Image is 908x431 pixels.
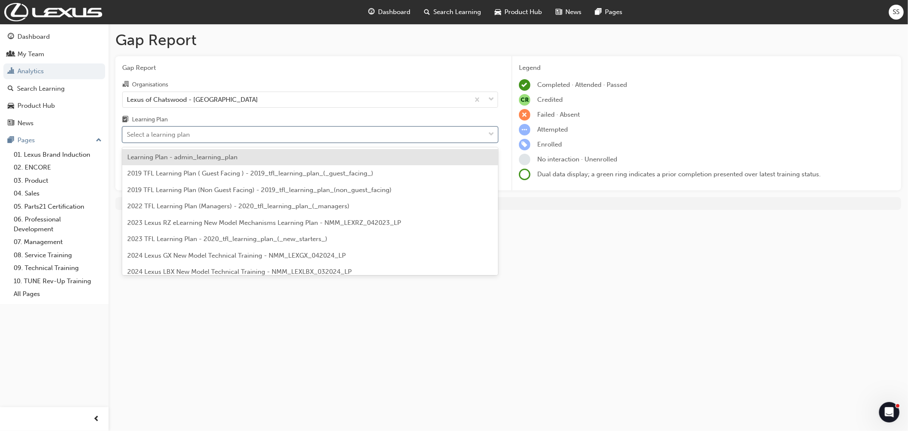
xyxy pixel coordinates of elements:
[8,68,14,75] span: chart-icon
[519,109,530,121] span: learningRecordVerb_FAIL-icon
[537,81,627,89] span: Completed · Attended · Passed
[893,7,900,17] span: SS
[8,85,14,93] span: search-icon
[10,161,105,174] a: 02. ENCORE
[132,115,168,124] div: Learning Plan
[537,155,617,163] span: No interaction · Unenrolled
[3,63,105,79] a: Analytics
[566,7,582,17] span: News
[488,129,494,140] span: down-icon
[17,101,55,111] div: Product Hub
[127,170,373,177] span: 2019 TFL Learning Plan ( Guest Facing ) - 2019_tfl_learning_plan_(_guest_facing_)
[127,268,352,276] span: 2024 Lexus LBX New Model Technical Training - NMM_LEXLBX_032024_LP
[10,187,105,200] a: 04. Sales
[378,7,411,17] span: Dashboard
[505,7,542,17] span: Product Hub
[8,51,14,58] span: people-icon
[10,200,105,213] a: 05. Parts21 Certification
[369,7,375,17] span: guage-icon
[537,141,562,148] span: Enrolled
[132,80,168,89] div: Organisations
[17,32,50,42] div: Dashboard
[418,3,488,21] a: search-iconSearch Learning
[127,219,401,227] span: 2023 Lexus RZ eLearning New Model Mechanisms Learning Plan - NMM_LEXRZ_042023_LP
[879,402,899,422] iframe: Intercom live chat
[519,79,530,91] span: learningRecordVerb_COMPLETE-icon
[8,102,14,110] span: car-icon
[3,98,105,114] a: Product Hub
[10,249,105,262] a: 08. Service Training
[8,137,14,144] span: pages-icon
[127,186,392,194] span: 2019 TFL Learning Plan (Non Guest Facing) - 2019_tfl_learning_plan_(non_guest_facing)
[549,3,589,21] a: news-iconNews
[10,275,105,288] a: 10. TUNE Rev-Up Training
[10,261,105,275] a: 09. Technical Training
[17,135,35,145] div: Pages
[127,95,258,104] div: Lexus of Chatswood - [GEOGRAPHIC_DATA]
[537,111,580,118] span: Failed · Absent
[127,235,327,243] span: 2023 TFL Learning Plan - 2020_tfl_learning_plan_(_new_starters_)
[434,7,481,17] span: Search Learning
[122,63,498,73] span: Gap Report
[889,5,904,20] button: SS
[488,94,494,105] span: down-icon
[122,81,129,89] span: organisation-icon
[127,153,238,161] span: Learning Plan - admin_learning_plan
[122,116,129,124] span: learningplan-icon
[556,7,562,17] span: news-icon
[115,31,901,49] h1: Gap Report
[519,124,530,135] span: learningRecordVerb_ATTEMPT-icon
[10,174,105,187] a: 03. Product
[495,7,501,17] span: car-icon
[3,132,105,148] button: Pages
[10,287,105,301] a: All Pages
[96,135,102,146] span: up-icon
[127,202,349,210] span: 2022 TFL Learning Plan (Managers) - 2020_tfl_learning_plan_(_managers)
[596,7,602,17] span: pages-icon
[127,130,190,140] div: Select a learning plan
[519,94,530,106] span: null-icon
[3,81,105,97] a: Search Learning
[94,414,100,425] span: prev-icon
[3,46,105,62] a: My Team
[519,139,530,150] span: learningRecordVerb_ENROLL-icon
[589,3,630,21] a: pages-iconPages
[10,213,105,236] a: 06. Professional Development
[3,29,105,45] a: Dashboard
[17,118,34,128] div: News
[17,84,65,94] div: Search Learning
[537,170,821,178] span: Dual data display; a green ring indicates a prior completion presented over latest training status.
[4,3,102,21] img: Trak
[519,154,530,165] span: learningRecordVerb_NONE-icon
[3,27,105,132] button: DashboardMy TeamAnalyticsSearch LearningProduct HubNews
[362,3,418,21] a: guage-iconDashboard
[3,115,105,131] a: News
[537,126,568,133] span: Attempted
[519,63,894,73] div: Legend
[605,7,623,17] span: Pages
[127,252,346,259] span: 2024 Lexus GX New Model Technical Training - NMM_LEXGX_042024_LP
[8,120,14,127] span: news-icon
[488,3,549,21] a: car-iconProduct Hub
[10,236,105,249] a: 07. Management
[17,49,44,59] div: My Team
[537,96,563,103] span: Credited
[8,33,14,41] span: guage-icon
[424,7,430,17] span: search-icon
[10,148,105,161] a: 01. Lexus Brand Induction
